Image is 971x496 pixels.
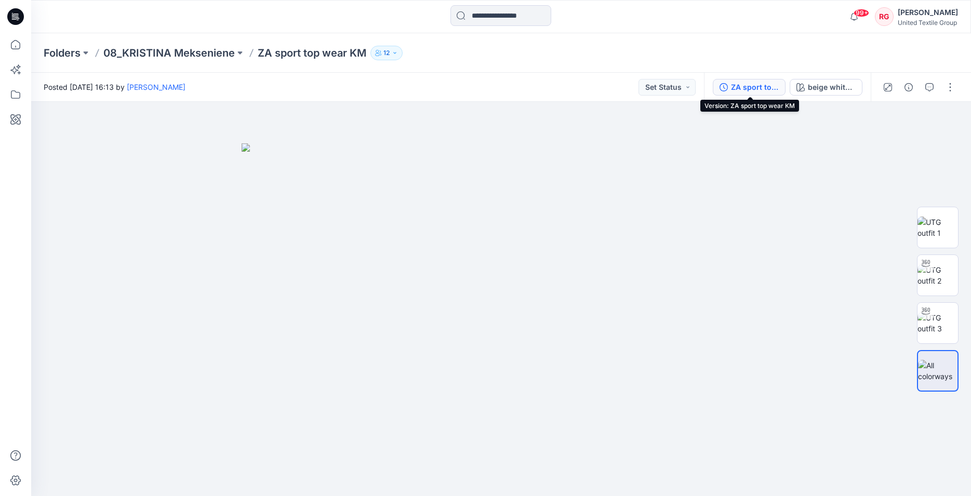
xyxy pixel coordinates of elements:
[103,46,235,60] a: 08_KRISTINA Mekseniene
[790,79,862,96] button: beige white 2
[900,79,917,96] button: Details
[917,312,958,334] img: UTG outfit 3
[127,83,185,91] a: [PERSON_NAME]
[854,9,869,17] span: 99+
[44,46,81,60] a: Folders
[917,264,958,286] img: UTG outfit 2
[898,19,958,26] div: United Textile Group
[808,82,856,93] div: beige white 2
[918,360,957,382] img: All colorways
[731,82,779,93] div: ZA sport top wear KM
[875,7,894,26] div: RG
[258,46,366,60] p: ZA sport top wear KM
[713,79,786,96] button: ZA sport top wear KM
[383,47,390,59] p: 12
[44,82,185,92] span: Posted [DATE] 16:13 by
[370,46,403,60] button: 12
[898,6,958,19] div: [PERSON_NAME]
[917,217,958,238] img: UTG outfit 1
